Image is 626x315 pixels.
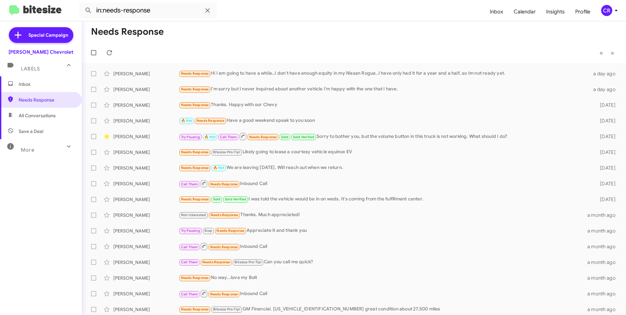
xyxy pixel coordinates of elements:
[587,275,621,281] div: a month ago
[202,260,230,264] span: Needs Response
[179,164,589,172] div: We are leaving [DATE]. Will reach out when we return.
[589,70,621,77] div: a day ago
[589,118,621,124] div: [DATE]
[9,49,73,55] div: [PERSON_NAME] Chevrolet
[213,150,240,154] span: Bitesize Pro-Tip!
[213,307,240,311] span: Bitesize Pro-Tip!
[587,243,621,250] div: a month ago
[213,197,221,201] span: Sold
[113,290,179,297] div: [PERSON_NAME]
[113,243,179,250] div: [PERSON_NAME]
[179,70,589,77] div: Hi I am going to have a while..I don't have enough equity in my Nissan Rogue..I have only had it ...
[181,166,209,170] span: Needs Response
[179,258,587,266] div: Can you call me quick?
[113,102,179,108] div: [PERSON_NAME]
[179,132,589,140] div: Sorry to bother you, but the volume button in this truck is not working. What should I do?
[113,133,179,140] div: [PERSON_NAME]
[28,32,68,38] span: Special Campaign
[79,3,217,18] input: Search
[596,46,618,60] nav: Page navigation example
[220,135,237,139] span: Call Them
[113,306,179,313] div: [PERSON_NAME]
[587,228,621,234] div: a month ago
[113,86,179,93] div: [PERSON_NAME]
[589,86,621,93] div: a day ago
[179,101,589,109] div: Thanks. Happy with our Chevy
[179,274,587,282] div: No way...love my Bolt
[204,229,212,233] span: Stop
[234,260,262,264] span: Bitesize Pro-Tip!
[113,259,179,266] div: [PERSON_NAME]
[113,196,179,203] div: [PERSON_NAME]
[587,290,621,297] div: a month ago
[179,148,589,156] div: Likely going to lease a courtesy vehicle equinox EV
[181,150,209,154] span: Needs Response
[113,212,179,218] div: [PERSON_NAME]
[181,245,198,249] span: Call Them
[181,71,209,76] span: Needs Response
[179,289,587,298] div: Inbound Call
[508,2,541,21] a: Calendar
[596,5,619,16] button: CR
[113,275,179,281] div: [PERSON_NAME]
[587,306,621,313] div: a month ago
[181,276,209,280] span: Needs Response
[225,197,247,201] span: Sold Verified
[179,306,587,313] div: GM Financial. [US_VEHICLE_IDENTIFICATION_NUMBER] great condition about 27,500 miles
[179,211,587,219] div: Thanks. Much appreciated!
[19,97,74,103] span: Needs Response
[599,49,603,57] span: «
[213,166,224,170] span: 🔥 Hot
[589,149,621,156] div: [DATE]
[113,118,179,124] div: [PERSON_NAME]
[541,2,570,21] a: Insights
[181,213,206,217] span: Not-Interested
[589,102,621,108] div: [DATE]
[211,213,238,217] span: Needs Response
[181,182,198,186] span: Call Them
[179,179,589,188] div: Inbound Call
[181,197,209,201] span: Needs Response
[19,81,74,87] span: Inbox
[570,2,596,21] a: Profile
[181,135,200,139] span: Try Pausing
[21,66,40,72] span: Labels
[113,149,179,156] div: [PERSON_NAME]
[196,119,224,123] span: Needs Response
[210,292,238,296] span: Needs Response
[181,229,200,233] span: Try Pausing
[589,180,621,187] div: [DATE]
[587,259,621,266] div: a month ago
[21,147,34,153] span: More
[19,112,56,119] span: All Conversations
[611,49,614,57] span: »
[596,46,607,60] button: Previous
[293,135,315,139] span: Sold Verified
[181,103,209,107] span: Needs Response
[601,5,612,16] div: CR
[607,46,618,60] button: Next
[181,87,209,91] span: Needs Response
[179,242,587,250] div: Inbound Call
[179,227,587,234] div: Appreciate it and thank you
[587,212,621,218] div: a month ago
[179,117,589,124] div: Have a good weekend speak to you soon
[181,292,198,296] span: Call Them
[19,128,43,135] span: Save a Deal
[181,307,209,311] span: Needs Response
[91,27,164,37] h1: Needs Response
[179,195,589,203] div: I was told the vehicle would be in on weds. It's coming from the fulfillment center.
[181,119,192,123] span: 🔥 Hot
[281,135,289,139] span: Sold
[181,260,198,264] span: Call Them
[113,180,179,187] div: [PERSON_NAME]
[589,165,621,171] div: [DATE]
[204,135,215,139] span: 🔥 Hot
[216,229,244,233] span: Needs Response
[113,165,179,171] div: [PERSON_NAME]
[485,2,508,21] a: Inbox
